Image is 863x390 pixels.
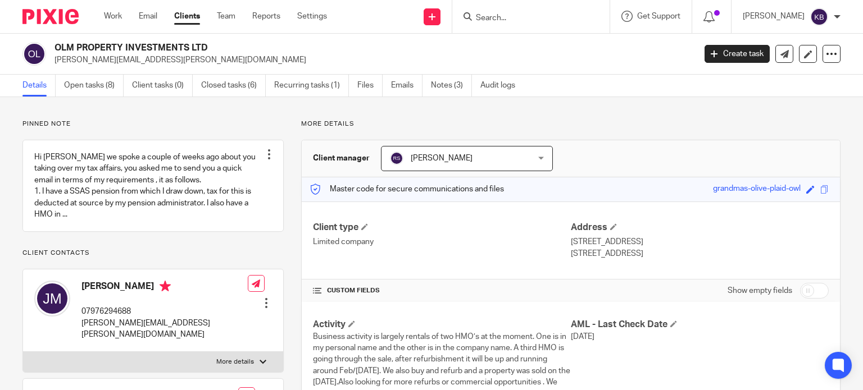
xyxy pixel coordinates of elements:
[705,45,770,63] a: Create task
[81,318,248,341] p: [PERSON_NAME][EMAIL_ADDRESS][PERSON_NAME][DOMAIN_NAME]
[81,281,248,295] h4: [PERSON_NAME]
[390,152,403,165] img: svg%3E
[301,120,841,129] p: More details
[81,306,248,317] p: 07976294688
[54,42,561,54] h2: OLM PROPERTY INVESTMENTS LTD
[713,183,801,196] div: grandmas-olive-plaid-owl
[431,75,472,97] a: Notes (3)
[313,319,571,331] h4: Activity
[480,75,524,97] a: Audit logs
[391,75,423,97] a: Emails
[64,75,124,97] a: Open tasks (8)
[810,8,828,26] img: svg%3E
[160,281,171,292] i: Primary
[571,236,829,247] p: [STREET_ADDRESS]
[475,13,576,24] input: Search
[22,9,79,24] img: Pixie
[637,12,680,20] span: Get Support
[357,75,383,97] a: Files
[34,281,70,316] img: svg%3E
[313,222,571,233] h4: Client type
[310,183,504,195] p: Master code for secure communications and files
[22,75,56,97] a: Details
[22,120,284,129] p: Pinned note
[297,11,327,22] a: Settings
[743,11,805,22] p: [PERSON_NAME]
[313,153,370,164] h3: Client manager
[174,11,200,22] a: Clients
[104,11,122,22] a: Work
[22,42,46,66] img: svg%3E
[571,248,829,259] p: [STREET_ADDRESS]
[201,75,266,97] a: Closed tasks (6)
[728,285,792,296] label: Show empty fields
[571,319,829,331] h4: AML - Last Check Date
[252,11,280,22] a: Reports
[216,357,254,366] p: More details
[54,54,688,66] p: [PERSON_NAME][EMAIL_ADDRESS][PERSON_NAME][DOMAIN_NAME]
[571,222,829,233] h4: Address
[217,11,235,22] a: Team
[274,75,349,97] a: Recurring tasks (1)
[139,11,157,22] a: Email
[132,75,193,97] a: Client tasks (0)
[411,154,473,162] span: [PERSON_NAME]
[313,286,571,295] h4: CUSTOM FIELDS
[313,236,571,247] p: Limited company
[22,249,284,258] p: Client contacts
[571,333,594,341] span: [DATE]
